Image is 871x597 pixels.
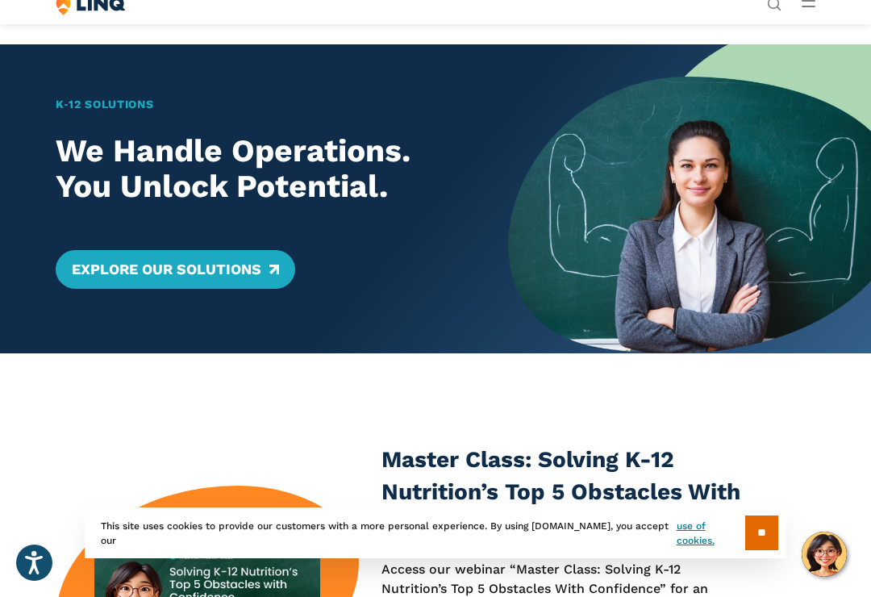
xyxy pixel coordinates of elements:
div: This site uses cookies to provide our customers with a more personal experience. By using [DOMAIN... [85,507,786,558]
h2: We Handle Operations. You Unlock Potential. [56,133,473,206]
button: Hello, have a question? Let’s chat. [802,532,847,577]
h1: K‑12 Solutions [56,96,473,113]
h3: Master Class: Solving K-12 Nutrition’s Top 5 Obstacles With Confidence [381,444,750,540]
a: Explore Our Solutions [56,250,295,289]
a: use of cookies. [677,519,745,548]
img: Home Banner [508,44,871,353]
